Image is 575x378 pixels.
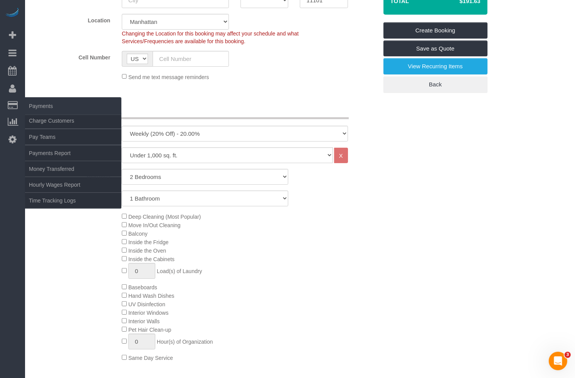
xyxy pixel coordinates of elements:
span: Send me text message reminders [128,74,209,80]
a: Hourly Wages Report [25,177,121,192]
input: Cell Number [153,51,229,67]
span: Load(s) of Laundry [157,268,202,274]
span: Pet Hair Clean-up [128,327,171,333]
a: View Recurring Items [383,58,488,74]
span: Hour(s) of Organization [157,339,213,345]
a: Create Booking [383,22,488,39]
span: Balcony [128,231,148,237]
span: Changing the Location for this booking may affect your schedule and what Services/Frequencies are... [122,30,299,44]
span: Deep Cleaning (Most Popular) [128,214,201,220]
a: Payments Report [25,145,121,161]
span: Move In/Out Cleaning [128,222,180,228]
span: Payments [25,97,121,115]
span: Inside the Cabinets [128,256,175,262]
span: Interior Windows [128,310,168,316]
a: Time Tracking Logs [25,193,121,208]
span: Inside the Fridge [128,239,168,245]
label: Cell Number [27,51,116,61]
ul: Payments [25,113,121,209]
span: Interior Walls [128,318,160,324]
label: Location [27,14,116,24]
span: Baseboards [128,284,157,290]
span: Inside the Oven [128,248,166,254]
span: Same Day Service [128,355,173,361]
a: Back [383,76,488,93]
span: Hand Wash Dishes [128,293,174,299]
a: Charge Customers [25,113,121,128]
a: Pay Teams [25,129,121,145]
a: Save as Quote [383,40,488,57]
a: Money Transferred [25,161,121,177]
legend: What [33,102,349,119]
span: UV Disinfection [128,301,165,307]
span: 3 [565,352,571,358]
img: Automaid Logo [5,8,20,19]
iframe: Intercom live chat [549,352,567,370]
